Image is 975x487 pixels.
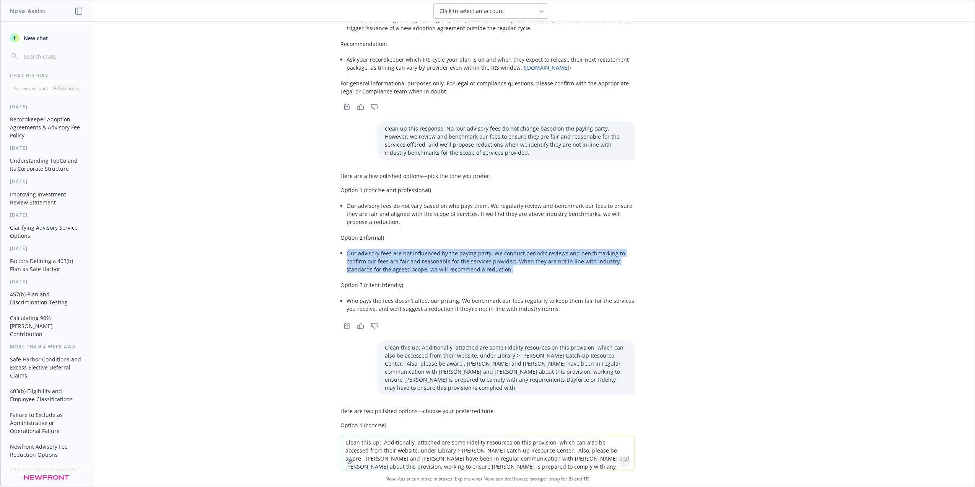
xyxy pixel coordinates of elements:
p: Option 2 (formal) [341,234,635,242]
button: Recordkeeper Adoption Agreements & Advisory Fee Policy [7,113,86,142]
button: Newfront Advisory Fee Reduction Options [7,440,86,461]
svg: Copy to clipboard [343,322,350,329]
span: Click to select an account [440,7,505,15]
button: Thumbs down [368,320,381,331]
button: 403(b) Eligibility and Employee Classifications [7,385,86,405]
p: Option 1 (concise and professional) [341,186,635,194]
p: Current account [14,85,48,92]
div: [DATE] [1,103,92,110]
li: Our advisory fees do not vary based on who pays them. We regularly review and benchmark our fees ... [347,200,635,227]
button: Failure to Exclude as Administrative or Operational Failure [7,409,86,437]
a: TR [584,476,589,482]
button: New chat [7,31,86,45]
p: Recommendation: [341,40,635,48]
div: [DATE] [1,278,92,285]
div: [DATE] [1,245,92,252]
h1: Nova Assist [10,7,46,15]
button: Thumbs down [368,101,381,112]
span: Nova Assist can make mistakes. Explore what Nova can do: Browse prompt library for and [3,471,972,487]
button: Understanding TopCo and Its Corporate Structure [7,154,86,175]
a: BI [569,476,573,482]
button: Why CIP Info is Needed for Self-Directed Brokerage [7,464,86,485]
div: Chat History [1,72,92,79]
input: Search chats [22,51,83,62]
li: Our advisory fees are not influenced by the paying party. We conduct periodic reviews and benchma... [347,248,635,275]
p: Option 3 (client-friendly) [341,281,635,289]
li: Who pays the fees doesn’t affect our pricing. We benchmark our fees regularly to keep them fair f... [347,295,635,314]
p: Here are two polished options—choose your preferred tone. [341,407,635,415]
div: [DATE] [1,178,92,185]
button: Click to select an account [433,3,548,19]
button: 457(b) Plan and Discrimination Testing [7,288,86,309]
button: Clarifying Advisory Service Options [7,221,86,242]
button: Improving Investment Review Statement [7,188,86,209]
p: clean up this response: No, our advisory fees do not change based on the paying party. However, w... [385,124,627,157]
a: [DOMAIN_NAME] [526,64,570,71]
svg: Copy to clipboard [343,103,350,110]
p: For general informational purposes only. For legal or compliance questions, please confirm with t... [341,79,635,95]
button: Safe Harbor Conditions and Excess Elective Deferral Claims [7,353,86,382]
button: Calculating 90% [PERSON_NAME] Contribution [7,312,86,340]
div: [DATE] [1,145,92,151]
p: Clean this up: Additionally, attached are some Fidelity resources on this provision, which can al... [385,343,627,392]
li: Ask your recordkeeper which IRS cycle your plan is on and when they expect to release their next ... [347,54,635,73]
button: Factors Defining a 403(b) Plan as Safe Harbor [7,255,86,275]
li: Material plan design changes, mergers/plan spin‑offs, or a change in document provider/recordkeep... [347,15,635,34]
p: Here are a few polished options—pick the tone you prefer. [341,172,635,180]
p: Option 1 (concise) [341,421,635,429]
div: [DATE] [1,212,92,218]
div: More than a week ago [1,343,92,350]
span: New chat [22,34,48,42]
p: All accounts [54,85,79,92]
